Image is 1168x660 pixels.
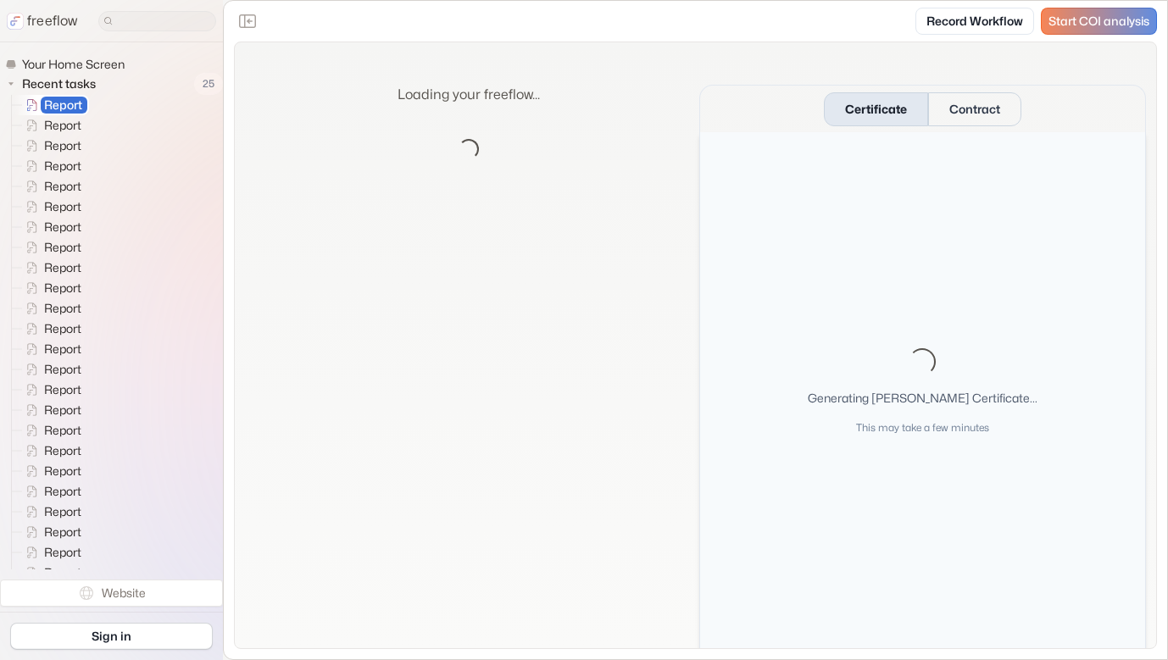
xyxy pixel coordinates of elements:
[41,117,86,134] span: Report
[41,341,86,358] span: Report
[12,420,88,441] a: Report
[12,115,88,136] a: Report
[41,422,86,439] span: Report
[1048,14,1149,29] span: Start COI analysis
[12,339,88,359] a: Report
[194,73,223,95] span: 25
[808,389,1037,407] p: Generating [PERSON_NAME] Certificate...
[12,359,88,380] a: Report
[41,402,86,419] span: Report
[19,56,130,73] span: Your Home Screen
[7,11,78,31] a: freeflow
[19,75,101,92] span: Recent tasks
[928,92,1021,126] button: Contract
[5,74,103,94] button: Recent tasks
[41,320,86,337] span: Report
[12,156,88,176] a: Report
[41,239,86,256] span: Report
[41,361,86,378] span: Report
[12,441,88,461] a: Report
[41,219,86,236] span: Report
[27,11,78,31] p: freeflow
[5,56,131,73] a: Your Home Screen
[12,197,88,217] a: Report
[12,278,88,298] a: Report
[41,137,86,154] span: Report
[12,136,88,156] a: Report
[12,400,88,420] a: Report
[12,502,88,522] a: Report
[41,300,86,317] span: Report
[41,524,86,541] span: Report
[41,503,86,520] span: Report
[10,623,213,650] a: Sign in
[12,380,88,400] a: Report
[12,481,88,502] a: Report
[12,542,88,563] a: Report
[12,217,88,237] a: Report
[12,319,88,339] a: Report
[856,420,989,435] p: This may take a few minutes
[12,176,88,197] a: Report
[41,483,86,500] span: Report
[41,463,86,480] span: Report
[12,258,88,278] a: Report
[915,8,1034,35] a: Record Workflow
[234,8,261,35] button: Close the sidebar
[41,259,86,276] span: Report
[12,461,88,481] a: Report
[1041,8,1157,35] a: Start COI analysis
[824,92,928,126] button: Certificate
[41,564,86,581] span: Report
[41,280,86,297] span: Report
[12,237,88,258] a: Report
[12,298,88,319] a: Report
[41,381,86,398] span: Report
[41,442,86,459] span: Report
[41,97,87,114] span: Report
[12,95,89,115] a: Report
[41,158,86,175] span: Report
[41,178,86,195] span: Report
[12,563,88,583] a: Report
[12,522,88,542] a: Report
[41,198,86,215] span: Report
[398,85,540,105] p: Loading your freeflow...
[41,544,86,561] span: Report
